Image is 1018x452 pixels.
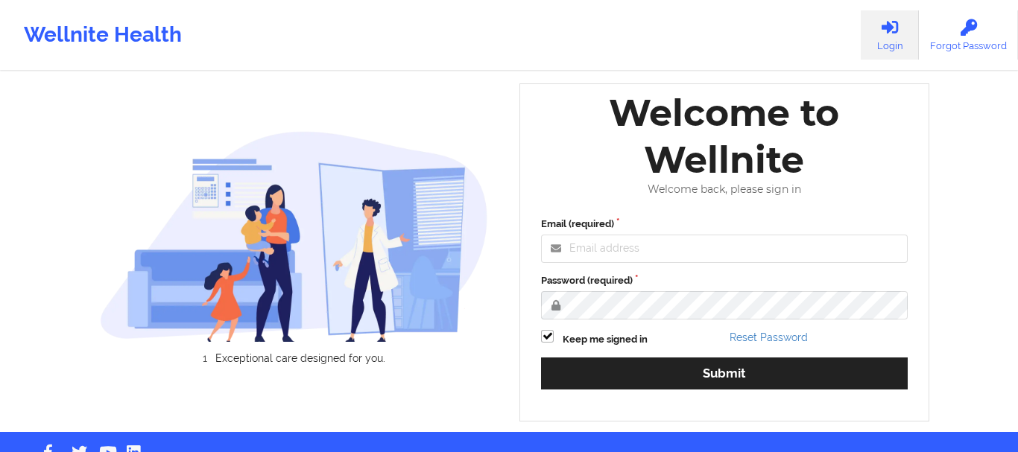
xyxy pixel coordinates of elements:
img: wellnite-auth-hero_200.c722682e.png [100,130,489,341]
label: Password (required) [541,273,908,288]
a: Forgot Password [919,10,1018,60]
a: Reset Password [730,331,808,343]
li: Exceptional care designed for you. [113,352,488,364]
a: Login [861,10,919,60]
label: Email (required) [541,217,908,232]
div: Welcome back, please sign in [531,183,918,196]
input: Email address [541,235,908,263]
button: Submit [541,357,908,389]
label: Keep me signed in [563,332,648,347]
div: Welcome to Wellnite [531,89,918,183]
